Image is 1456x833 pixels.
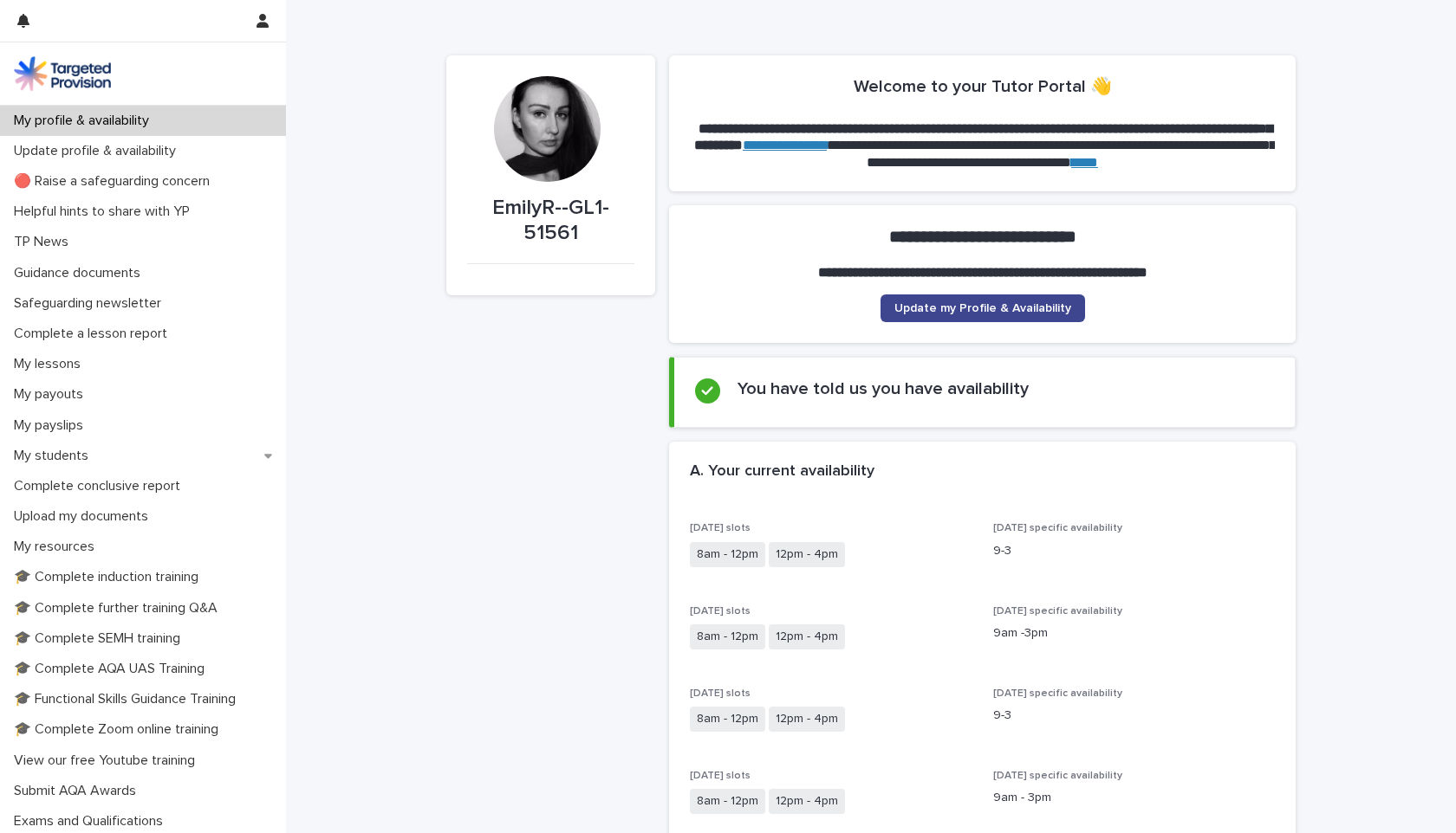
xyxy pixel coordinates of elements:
[7,569,212,585] p: 🎓 Complete induction training
[7,721,232,738] p: 🎓 Complete Zoom online training
[769,624,845,649] span: 12pm - 4pm
[993,624,1276,643] p: 9am -3pm
[7,203,204,220] p: Helpful hints to share with YP
[769,789,845,814] span: 12pm - 4pm
[7,234,82,250] p: TP News
[7,448,102,464] p: My students
[467,196,634,246] p: EmilyR--GL1-51561
[7,539,108,555] p: My resources
[7,600,231,617] p: 🎓 Complete further training Q&A
[7,783,150,799] p: Submit AQA Awards
[993,606,1122,617] span: [DATE] specific availability
[7,478,194,494] p: Complete conclusive report
[7,113,163,129] p: My profile & availability
[7,326,181,342] p: Complete a lesson report
[690,624,765,649] span: 8am - 12pm
[993,707,1276,725] p: 9-3
[769,542,845,567] span: 12pm - 4pm
[881,294,1085,322] a: Update my Profile & Availability
[7,508,162,525] p: Upload my documents
[7,630,194,647] p: 🎓 Complete SEMH training
[7,691,250,707] p: 🎓 Functional Skills Guidance Training
[7,173,224,190] p: 🔴 Raise a safeguarding concern
[7,295,175,312] p: Safeguarding newsletter
[14,56,111,91] img: M5nRWzHhSzIhMunXDL62
[993,789,1276,807] p: 9am - 3pm
[7,265,154,281] p: Guidance documents
[7,356,94,372] p: My lessons
[7,813,177,830] p: Exams and Qualifications
[7,417,97,434] p: My payslips
[993,688,1122,699] span: [DATE] specific availability
[690,789,765,814] span: 8am - 12pm
[993,523,1122,533] span: [DATE] specific availability
[854,76,1112,97] h2: Welcome to your Tutor Portal 👋
[690,523,751,533] span: [DATE] slots
[894,302,1071,314] span: Update my Profile & Availability
[769,707,845,732] span: 12pm - 4pm
[690,606,751,617] span: [DATE] slots
[690,707,765,732] span: 8am - 12pm
[690,542,765,567] span: 8am - 12pm
[690,688,751,699] span: [DATE] slots
[7,661,218,677] p: 🎓 Complete AQA UAS Training
[993,542,1276,560] p: 9-3
[7,752,209,769] p: View our free Youtube training
[7,386,97,403] p: My payouts
[690,462,874,481] h2: A. Your current availability
[690,771,751,781] span: [DATE] slots
[7,143,190,159] p: Update profile & availability
[993,771,1122,781] span: [DATE] specific availability
[738,378,1029,399] h2: You have told us you have availability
